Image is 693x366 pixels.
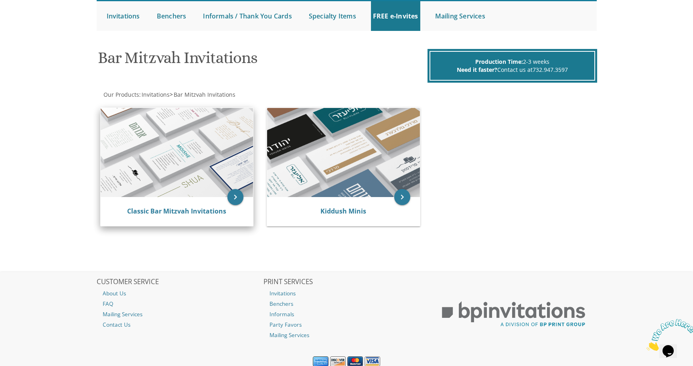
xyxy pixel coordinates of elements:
[533,66,568,73] a: 732.947.3597
[263,299,430,309] a: Benchers
[457,66,497,73] span: Need it faster?
[97,288,263,299] a: About Us
[155,1,188,31] a: Benchers
[371,1,420,31] a: FREE e-Invites
[97,91,347,99] div: :
[263,288,430,299] a: Invitations
[320,207,366,216] a: Kiddush Minis
[430,51,595,81] div: 2-3 weeks Contact us at
[103,91,139,98] a: Our Products
[97,299,263,309] a: FAQ
[98,49,425,73] h1: Bar Mitzvah Invitations
[97,309,263,319] a: Mailing Services
[643,316,693,354] iframe: chat widget
[263,278,430,286] h2: PRINT SERVICES
[105,1,142,31] a: Invitations
[267,108,420,197] img: Kiddush Minis
[227,189,243,205] a: keyboard_arrow_right
[307,1,358,31] a: Specialty Items
[475,58,523,65] span: Production Time:
[141,91,170,98] a: Invitations
[263,309,430,319] a: Informals
[170,91,235,98] span: >
[97,319,263,330] a: Contact Us
[263,319,430,330] a: Party Favors
[174,91,235,98] span: Bar Mitzvah Invitations
[201,1,294,31] a: Informals / Thank You Cards
[433,1,487,31] a: Mailing Services
[173,91,235,98] a: Bar Mitzvah Invitations
[97,278,263,286] h2: CUSTOMER SERVICE
[101,108,253,197] img: Classic Bar Mitzvah Invitations
[3,3,53,35] img: Chat attention grabber
[394,189,410,205] a: keyboard_arrow_right
[127,207,226,216] a: Classic Bar Mitzvah Invitations
[431,294,597,334] img: BP Print Group
[263,330,430,340] a: Mailing Services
